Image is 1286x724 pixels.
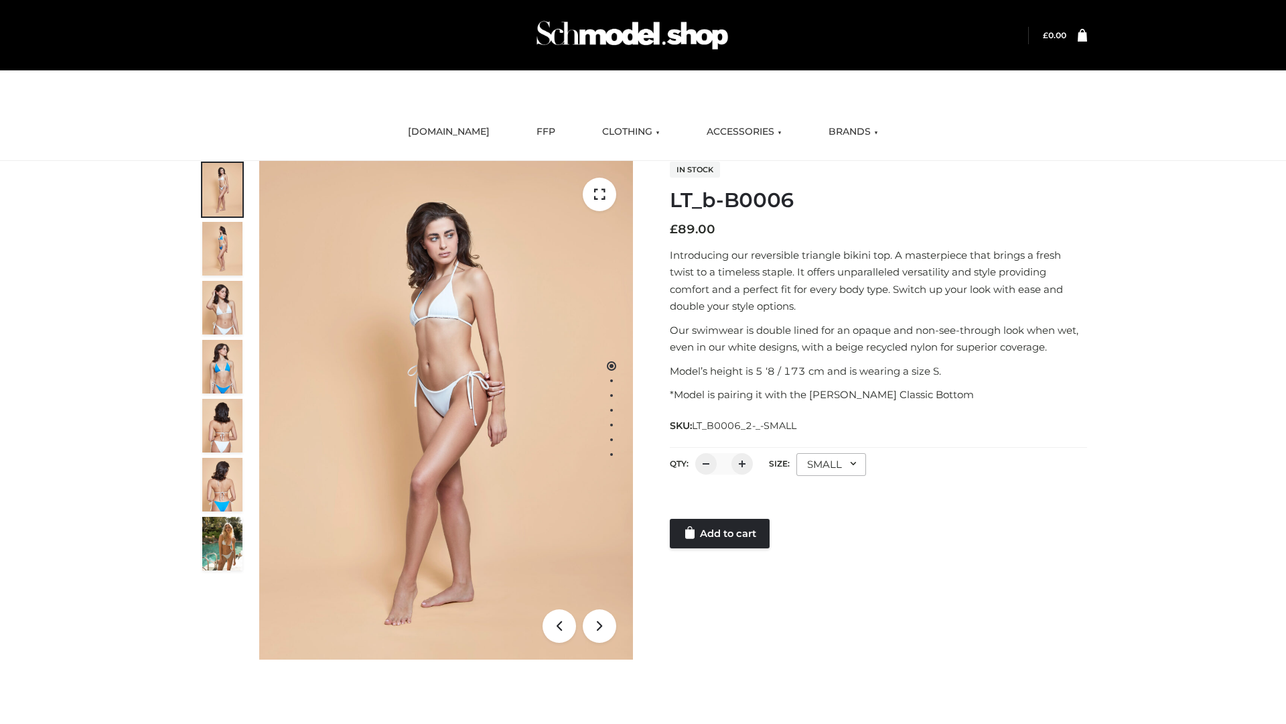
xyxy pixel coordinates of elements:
[259,161,633,660] img: ArielClassicBikiniTop_CloudNine_AzureSky_OW114ECO_1
[670,162,720,178] span: In stock
[592,117,670,147] a: CLOTHING
[796,453,866,476] div: SMALL
[526,117,565,147] a: FFP
[202,399,242,452] img: ArielClassicBikiniTop_CloudNine_AzureSky_OW114ECO_7-scaled.jpg
[202,222,242,276] img: ArielClassicBikiniTop_CloudNine_AzureSky_OW114ECO_2-scaled.jpg
[670,222,715,237] bdi: 89.00
[202,340,242,394] img: ArielClassicBikiniTop_CloudNine_AzureSky_OW114ECO_4-scaled.jpg
[670,188,1087,213] h1: LT_b-B0006
[670,386,1087,404] p: *Model is pairing it with the [PERSON_NAME] Classic Bottom
[692,420,796,432] span: LT_B0006_2-_-SMALL
[202,517,242,570] img: Arieltop_CloudNine_AzureSky2.jpg
[1043,30,1048,40] span: £
[697,117,792,147] a: ACCESSORIES
[818,117,888,147] a: BRANDS
[670,418,798,434] span: SKU:
[202,281,242,335] img: ArielClassicBikiniTop_CloudNine_AzureSky_OW114ECO_3-scaled.jpg
[670,247,1087,315] p: Introducing our reversible triangle bikini top. A masterpiece that brings a fresh twist to a time...
[1043,30,1066,40] bdi: 0.00
[202,163,242,217] img: ArielClassicBikiniTop_CloudNine_AzureSky_OW114ECO_1-scaled.jpg
[398,117,500,147] a: [DOMAIN_NAME]
[532,9,733,62] img: Schmodel Admin 964
[670,519,770,548] a: Add to cart
[670,222,678,237] span: £
[202,458,242,511] img: ArielClassicBikiniTop_CloudNine_AzureSky_OW114ECO_8-scaled.jpg
[670,459,689,469] label: QTY:
[670,322,1087,356] p: Our swimwear is double lined for an opaque and non-see-through look when wet, even in our white d...
[1043,30,1066,40] a: £0.00
[769,459,790,469] label: Size:
[670,363,1087,380] p: Model’s height is 5 ‘8 / 173 cm and is wearing a size S.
